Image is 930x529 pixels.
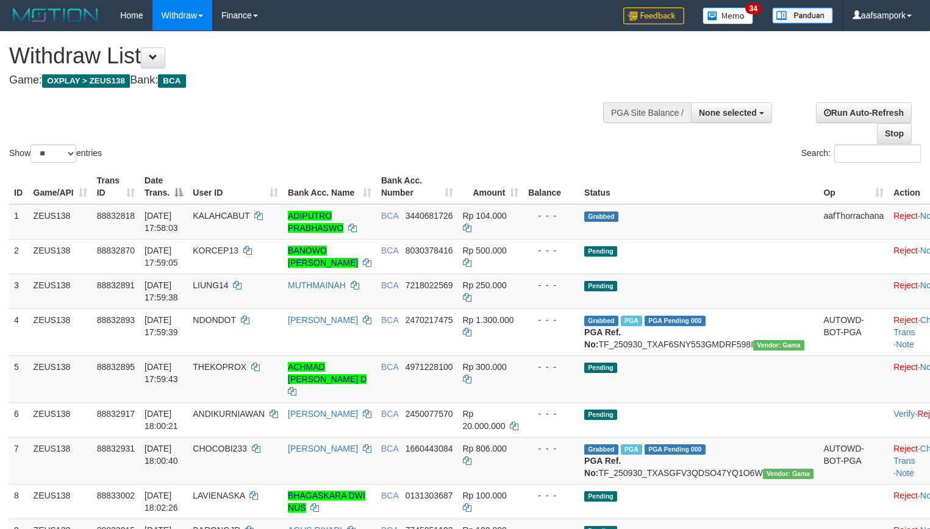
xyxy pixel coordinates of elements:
span: Pending [584,246,617,257]
span: [DATE] 17:59:43 [145,362,178,384]
span: Rp 1.300.000 [463,315,514,325]
span: BCA [381,444,398,453]
div: PGA Site Balance / [603,102,691,123]
span: LAVIENASKA [193,491,245,500]
span: 34 [745,3,762,14]
td: 1 [9,204,29,240]
th: Amount: activate to sort column ascending [458,169,524,204]
span: BCA [158,74,185,88]
a: Run Auto-Refresh [816,102,912,123]
th: Status [579,169,818,204]
span: Rp 104.000 [463,211,507,221]
div: - - - [528,279,574,291]
a: BANOWO [PERSON_NAME] [288,246,358,268]
span: Rp 500.000 [463,246,507,255]
td: ZEUS138 [29,274,92,308]
span: BCA [381,362,398,372]
th: Trans ID: activate to sort column ascending [92,169,140,204]
span: Copy 0131303687 to clipboard [406,491,453,500]
span: Pending [584,491,617,502]
a: Reject [893,444,918,453]
span: [DATE] 17:59:39 [145,315,178,337]
a: Reject [893,362,918,372]
td: TF_250930_TXAF6SNY553GMDRF598I [579,308,818,355]
span: 88832870 [97,246,135,255]
span: None selected [699,108,757,118]
td: 2 [9,239,29,274]
b: PGA Ref. No: [584,456,621,478]
select: Showentries [30,144,76,163]
a: Stop [877,123,912,144]
h1: Withdraw List [9,44,608,68]
span: Marked by aafsolysreylen [621,316,642,326]
img: MOTION_logo.png [9,6,102,24]
th: User ID: activate to sort column ascending [188,169,283,204]
td: ZEUS138 [29,355,92,402]
span: Pending [584,410,617,420]
span: Copy 7218022569 to clipboard [406,280,453,290]
label: Search: [801,144,921,163]
img: Feedback.jpg [623,7,684,24]
span: PGA Pending [645,444,706,455]
span: 88832891 [97,280,135,290]
td: AUTOWD-BOT-PGA [818,308,889,355]
a: Note [896,468,914,478]
span: [DATE] 18:00:21 [145,409,178,431]
td: 8 [9,484,29,519]
a: [PERSON_NAME] [288,409,358,419]
span: CHOCOBI233 [193,444,247,453]
a: Reject [893,280,918,290]
span: 88832893 [97,315,135,325]
td: 7 [9,437,29,484]
td: AUTOWD-BOT-PGA [818,437,889,484]
span: Copy 3440681726 to clipboard [406,211,453,221]
span: KALAHCABUT [193,211,249,221]
th: Date Trans.: activate to sort column descending [140,169,188,204]
td: 6 [9,402,29,437]
span: Copy 4971228100 to clipboard [406,362,453,372]
span: [DATE] 18:02:26 [145,491,178,513]
td: ZEUS138 [29,308,92,355]
span: OXPLAY > ZEUS138 [42,74,130,88]
td: 4 [9,308,29,355]
span: Copy 2450077570 to clipboard [406,409,453,419]
span: Grabbed [584,316,618,326]
th: Game/API: activate to sort column ascending [29,169,92,204]
span: 88832931 [97,444,135,453]
span: Vendor URL: https://trx31.1velocity.biz [753,340,804,350]
span: Rp 806.000 [463,444,507,453]
div: - - - [528,244,574,257]
a: BHAGASKARA DWI NUS [288,491,365,513]
img: panduan.png [772,7,833,24]
img: Button%20Memo.svg [703,7,754,24]
span: Copy 8030378416 to clipboard [406,246,453,255]
a: MUTHMAINAH [288,280,346,290]
td: ZEUS138 [29,484,92,519]
span: BCA [381,280,398,290]
span: BCA [381,491,398,500]
th: Op: activate to sort column ascending [818,169,889,204]
a: ADIPUTRO PRABHASWO [288,211,343,233]
td: ZEUS138 [29,239,92,274]
span: NDONDOT [193,315,236,325]
div: - - - [528,361,574,373]
b: PGA Ref. No: [584,327,621,349]
span: [DATE] 18:00:40 [145,444,178,466]
h4: Game: Bank: [9,74,608,87]
span: Rp 20.000.000 [463,409,506,431]
span: Copy 1660443084 to clipboard [406,444,453,453]
span: KORCEP13 [193,246,238,255]
td: 5 [9,355,29,402]
td: ZEUS138 [29,204,92,240]
div: - - - [528,489,574,502]
th: Bank Acc. Number: activate to sort column ascending [376,169,458,204]
span: LIUNG14 [193,280,228,290]
span: PGA Pending [645,316,706,326]
span: [DATE] 17:59:05 [145,246,178,268]
span: BCA [381,211,398,221]
span: Pending [584,363,617,373]
a: Reject [893,491,918,500]
span: THEKOPROX [193,362,246,372]
span: 88833002 [97,491,135,500]
th: ID [9,169,29,204]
